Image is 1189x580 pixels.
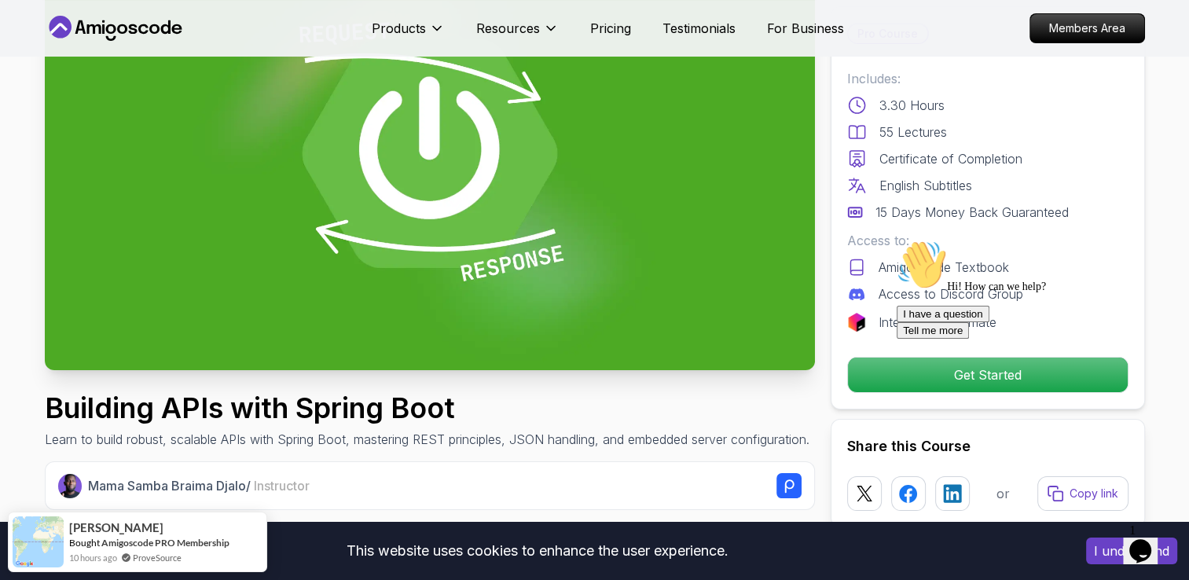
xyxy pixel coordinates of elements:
[1030,14,1144,42] p: Members Area
[662,19,736,38] a: Testimonials
[847,357,1128,393] button: Get Started
[1086,538,1177,564] button: Accept cookies
[879,123,947,141] p: 55 Lectures
[6,6,57,57] img: :wave:
[1029,13,1145,43] a: Members Area
[875,203,1069,222] p: 15 Days Money Back Guaranteed
[133,551,182,564] a: ProveSource
[12,534,1062,568] div: This website uses cookies to enhance the user experience.
[879,313,996,332] p: IntelliJ IDEA Ultimate
[69,551,117,564] span: 10 hours ago
[45,430,809,449] p: Learn to build robust, scalable APIs with Spring Boot, mastering REST principles, JSON handling, ...
[590,19,631,38] a: Pricing
[6,72,99,89] button: I have a question
[879,149,1022,168] p: Certificate of Completion
[45,392,809,424] h1: Building APIs with Spring Boot
[101,537,229,549] a: Amigoscode PRO Membership
[372,19,445,50] button: Products
[879,176,972,195] p: English Subtitles
[879,96,945,115] p: 3.30 Hours
[13,516,64,567] img: provesource social proof notification image
[6,47,156,59] span: Hi! How can we help?
[476,19,540,38] p: Resources
[1123,517,1173,564] iframe: chat widget
[6,6,289,105] div: 👋Hi! How can we help?I have a questionTell me more
[847,69,1128,88] p: Includes:
[476,19,559,50] button: Resources
[372,19,426,38] p: Products
[848,358,1128,392] p: Get Started
[69,537,100,549] span: Bought
[890,233,1173,509] iframe: chat widget
[879,284,1023,303] p: Access to Discord Group
[847,435,1128,457] h2: Share this Course
[847,231,1128,250] p: Access to:
[847,313,866,332] img: jetbrains logo
[88,476,310,495] p: Mama Samba Braima Djalo /
[767,19,844,38] a: For Business
[254,478,310,494] span: Instructor
[69,521,163,534] span: [PERSON_NAME]
[879,258,1009,277] p: AmigosCode Textbook
[58,474,83,498] img: Nelson Djalo
[6,89,79,105] button: Tell me more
